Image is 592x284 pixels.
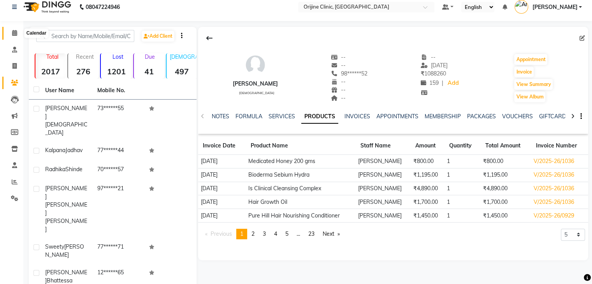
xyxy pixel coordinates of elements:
td: ₹1,195.00 [481,168,531,182]
td: ₹1,450.00 [481,209,531,223]
span: Jadhav [65,147,83,154]
td: [DATE] [198,195,246,209]
td: ₹1,700.00 [411,195,444,209]
span: ... [297,230,300,237]
td: ₹1,450.00 [411,209,444,223]
a: Add [446,78,460,89]
span: ₹ [421,70,424,77]
span: Shinde [65,166,83,173]
button: View Summary [514,79,553,90]
div: Back to Client [201,31,218,46]
td: Bioderma Sebium Hydra [246,168,356,182]
td: ₹800.00 [481,155,531,168]
div: [PERSON_NAME] [233,80,278,88]
strong: 41 [134,67,164,76]
th: Invoice Number [531,137,588,155]
span: Radhika [45,166,65,173]
td: Medicated Honey 200 gms [246,155,356,168]
strong: 276 [68,67,98,76]
span: [DEMOGRAPHIC_DATA] [45,121,88,136]
p: Lost [104,53,131,60]
a: VOUCHERS [502,113,533,120]
strong: 2017 [35,67,66,76]
td: Pure Hill Hair Nourishing Conditioner [246,209,356,223]
strong: 1201 [101,67,131,76]
td: ₹1,195.00 [411,168,444,182]
td: [DATE] [198,155,246,168]
th: Mobile No. [93,82,145,100]
span: Bhattessa [47,277,72,284]
td: 1 [444,155,481,168]
span: [PERSON_NAME] [45,105,87,120]
strong: 497 [167,67,197,76]
p: Due [135,53,164,60]
th: Quantity [444,137,481,155]
a: APPOINTMENTS [376,113,418,120]
td: V/2025-26/1036 [531,168,588,182]
td: [DATE] [198,168,246,182]
th: Product Name [246,137,356,155]
td: ₹4,890.00 [481,182,531,195]
th: Total Amount [481,137,531,155]
td: ₹1,700.00 [481,195,531,209]
td: [PERSON_NAME] [355,182,411,195]
span: 4 [274,230,277,237]
td: [DATE] [198,182,246,195]
span: Kalpana [45,147,65,154]
span: Sweety [45,243,64,250]
td: 1 [444,182,481,195]
td: [PERSON_NAME] [355,155,411,168]
input: Search by Name/Mobile/Email/Code [36,30,134,42]
td: 1 [444,195,481,209]
a: INVOICES [344,113,370,120]
span: -- [331,54,346,61]
span: [PERSON_NAME] [PERSON_NAME] [45,185,87,216]
p: Recent [71,53,98,60]
span: -- [331,86,346,93]
nav: Pagination [201,229,344,239]
td: 1 [444,168,481,182]
span: [PERSON_NAME] [45,217,87,233]
a: GIFTCARDS [539,113,569,120]
td: Hair Growth Oil [246,195,356,209]
th: Amount [411,137,444,155]
div: Calendar [25,29,48,38]
span: -- [421,54,436,61]
td: [PERSON_NAME] [355,209,411,223]
td: ₹800.00 [411,155,444,168]
span: [PERSON_NAME] [45,269,87,284]
a: PACKAGES [467,113,496,120]
button: View Album [514,91,545,102]
span: [PERSON_NAME] [532,3,577,11]
a: FORMULA [235,113,262,120]
span: 159 [421,79,439,86]
img: avatar [244,53,267,77]
span: Previous [211,230,232,237]
span: | [442,79,443,87]
a: Next [319,229,344,239]
td: [PERSON_NAME] [355,195,411,209]
a: Add Client [142,31,174,42]
p: [DEMOGRAPHIC_DATA] [170,53,197,60]
button: Invoice [514,67,534,77]
td: V/2025-26/0929 [531,209,588,223]
span: [PERSON_NAME] [45,243,84,258]
td: Is Clinical Cleansing Complex [246,182,356,195]
td: 1 [444,209,481,223]
td: V/2025-26/1036 [531,182,588,195]
span: 1088260 [421,70,446,77]
p: Total [39,53,66,60]
th: Invoice Date [198,137,246,155]
a: SERVICES [269,113,295,120]
span: 3 [263,230,266,237]
span: [DEMOGRAPHIC_DATA] [239,91,274,95]
span: 1 [240,230,243,237]
th: User Name [40,82,93,100]
span: [DATE] [421,62,448,69]
td: [DATE] [198,209,246,223]
a: PRODUCTS [301,110,338,124]
span: -- [331,78,346,85]
td: [PERSON_NAME] [355,168,411,182]
button: Appointment [514,54,547,65]
span: 5 [285,230,288,237]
